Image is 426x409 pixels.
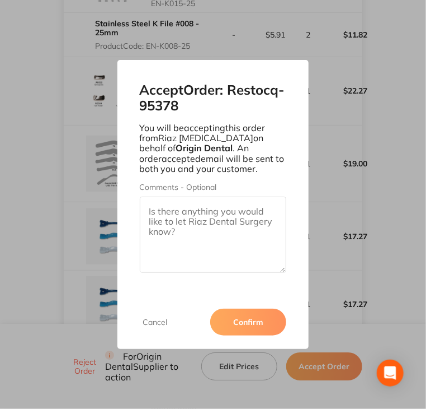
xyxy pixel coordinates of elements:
p: You will be accepting this order from Riaz [MEDICAL_DATA] on behalf of . An order accepted email ... [140,123,287,174]
b: Origin Dental [176,142,233,154]
label: Comments - Optional [140,183,287,192]
button: Confirm [210,309,286,336]
button: Cancel [140,317,171,327]
div: Open Intercom Messenger [377,360,404,387]
h2: Accept Order: Restocq- 95378 [140,82,287,113]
